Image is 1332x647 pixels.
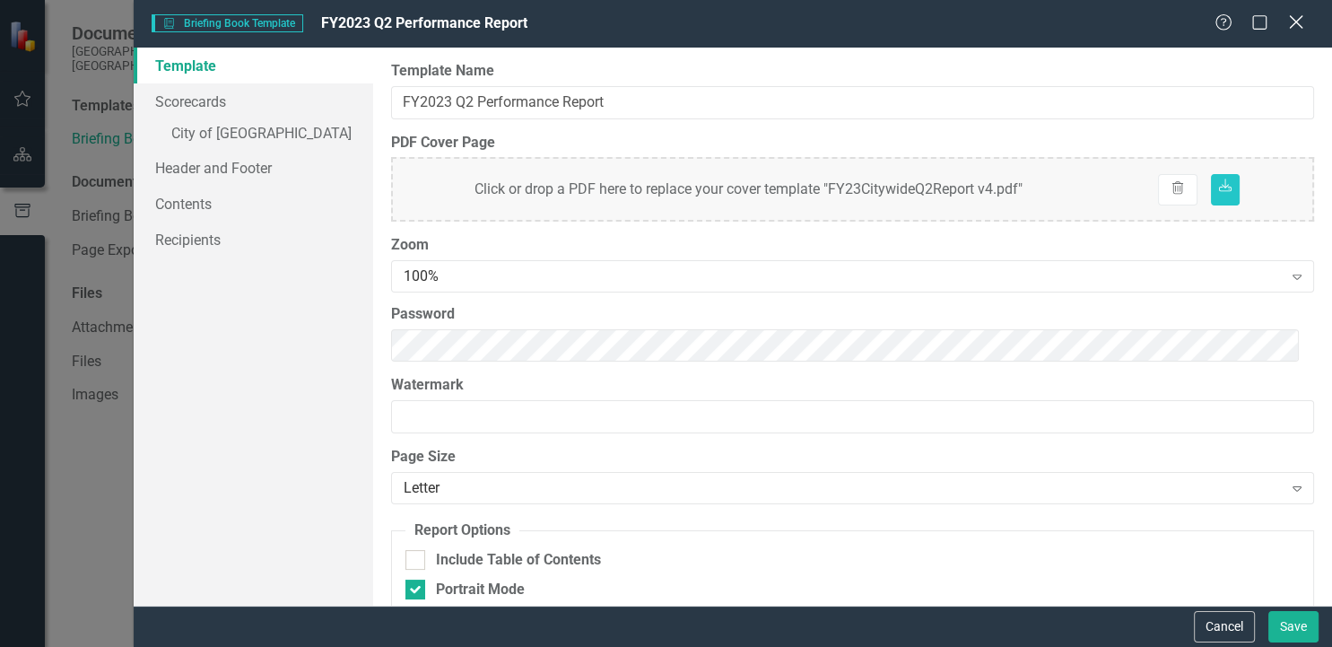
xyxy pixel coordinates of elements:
[391,133,1314,153] label: PDF Cover Page
[436,580,525,600] div: Portrait Mode
[391,447,1314,468] label: Page Size
[134,186,373,222] a: Contents
[321,14,527,31] span: FY2023 Q2 Performance Report
[134,222,373,258] a: Recipients
[436,550,601,571] div: Include Table of Contents
[391,375,1314,396] label: Watermark
[134,150,373,186] a: Header and Footer
[391,235,1314,256] label: Zoom
[391,304,1314,325] label: Password
[134,48,373,83] a: Template
[1268,611,1319,643] button: Save
[404,478,1283,499] div: Letter
[134,83,373,119] a: Scorecards
[404,267,1283,287] div: 100%
[466,170,1032,209] div: Click or drop a PDF here to replace your cover template "FY23CitywideQ2Report v4.pdf"
[152,14,303,32] span: Briefing Book Template
[1194,611,1255,643] button: Cancel
[391,61,1314,82] label: Template Name
[134,119,373,151] a: City of [GEOGRAPHIC_DATA]
[405,520,519,541] legend: Report Options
